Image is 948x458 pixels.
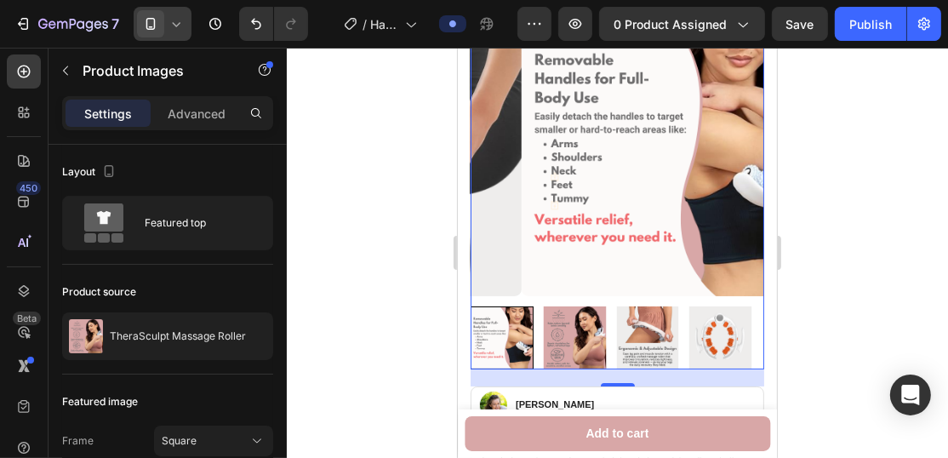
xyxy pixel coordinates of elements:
[62,161,119,184] div: Layout
[62,394,138,409] div: Featured image
[84,105,132,123] p: Settings
[835,7,906,41] button: Publish
[111,14,119,34] p: 7
[786,17,814,31] span: Save
[458,48,777,458] iframe: Design area
[69,319,103,353] img: product feature img
[16,181,41,195] div: 450
[370,15,398,33] span: HaloMist [DATE]
[363,15,367,33] span: /
[614,15,727,33] span: 0 product assigned
[168,105,226,123] p: Advanced
[62,433,94,449] label: Frame
[239,7,308,41] div: Undo/Redo
[110,330,246,342] p: TheraSculpt Massage Roller
[890,375,931,415] div: Open Intercom Messenger
[772,7,828,41] button: Save
[62,284,136,300] div: Product source
[154,426,273,456] button: Square
[599,7,765,41] button: 0 product assigned
[7,7,127,41] button: 7
[13,312,41,325] div: Beta
[162,433,197,449] span: Square
[145,203,248,243] div: Featured top
[849,15,892,33] div: Publish
[83,60,227,81] p: Product Images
